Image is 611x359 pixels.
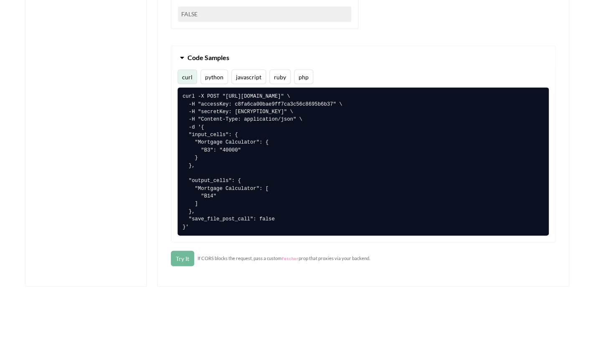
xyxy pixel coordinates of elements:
[171,46,555,69] button: Code Samples
[231,69,266,84] button: javascript
[198,255,370,262] small: If CORS blocks the request, pass a custom prop that proxies via your backend.
[281,256,299,261] code: fetcher
[269,69,291,84] button: ruby
[294,69,313,84] button: php
[177,87,549,235] pre: curl -X POST "[URL][DOMAIN_NAME]" \ -H "accessKey: c8fa6ca00bae9ff7ca3c56c8695b6b37" \ -H "secret...
[200,69,228,84] button: python
[177,69,197,84] button: curl
[171,250,194,266] button: Try It
[187,53,229,61] span: Code Samples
